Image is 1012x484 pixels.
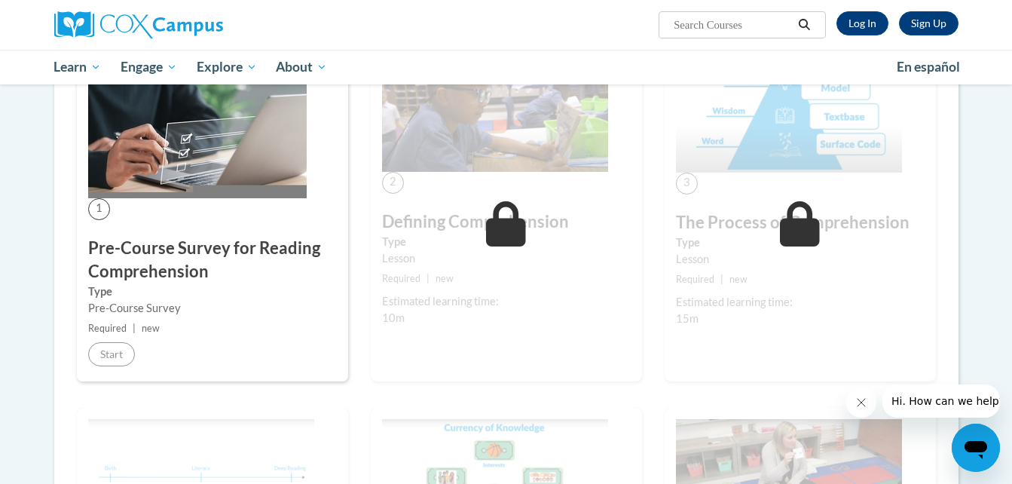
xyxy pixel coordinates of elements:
[952,424,1000,472] iframe: Button to launch messaging window
[9,11,122,23] span: Hi. How can we help?
[382,311,405,324] span: 10m
[32,50,981,84] div: Main menu
[187,50,267,84] a: Explore
[846,388,876,418] iframe: Close message
[676,312,699,325] span: 15m
[121,58,177,76] span: Engage
[793,16,815,34] button: Search
[676,294,925,311] div: Estimated learning time:
[899,11,958,35] a: Register
[382,210,631,234] h3: Defining Comprehension
[44,50,112,84] a: Learn
[142,323,160,334] span: new
[382,293,631,310] div: Estimated learning time:
[897,59,960,75] span: En español
[382,250,631,267] div: Lesson
[887,51,970,83] a: En español
[382,273,420,284] span: Required
[676,251,925,268] div: Lesson
[88,237,337,283] h3: Pre-Course Survey for Reading Comprehension
[882,384,1000,418] iframe: Message from company
[88,283,337,300] label: Type
[133,323,136,334] span: |
[676,234,925,251] label: Type
[720,274,723,285] span: |
[382,172,404,194] span: 2
[676,211,925,234] h3: The Process of Comprehension
[729,274,748,285] span: new
[88,52,307,198] img: Course Image
[88,198,110,220] span: 1
[197,58,257,76] span: Explore
[266,50,337,84] a: About
[276,58,327,76] span: About
[382,52,608,172] img: Course Image
[676,274,714,285] span: Required
[54,58,101,76] span: Learn
[54,11,341,38] a: Cox Campus
[54,11,223,38] img: Cox Campus
[88,300,337,317] div: Pre-Course Survey
[427,273,430,284] span: |
[672,16,793,34] input: Search Courses
[836,11,888,35] a: Log In
[382,234,631,250] label: Type
[676,173,698,195] span: 3
[436,273,454,284] span: new
[111,50,187,84] a: Engage
[676,52,902,173] img: Course Image
[88,323,127,334] span: Required
[88,342,135,366] button: Start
